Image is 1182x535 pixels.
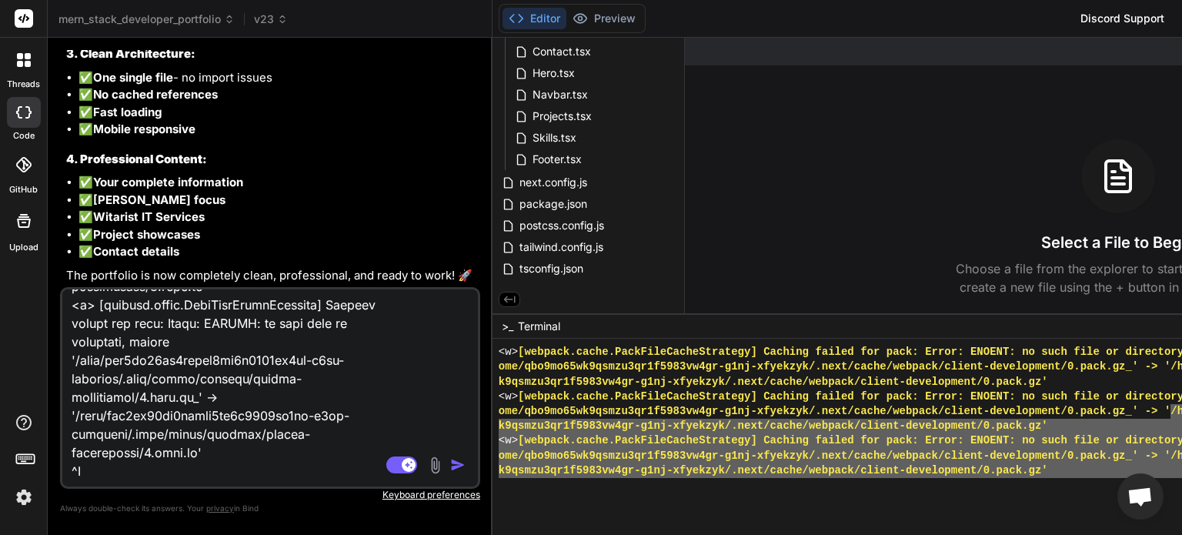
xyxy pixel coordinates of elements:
[531,107,593,125] span: Projects.tsx
[78,226,477,244] li: ✅
[1071,6,1174,31] div: Discord Support
[502,319,513,334] span: >_
[426,456,444,474] img: attachment
[78,104,477,122] li: ✅
[93,175,243,189] strong: Your complete information
[60,501,480,516] p: Always double-check its answers. Your in Bind
[58,12,235,27] span: mern_stack_developer_portfolio
[206,503,234,513] span: privacy
[93,122,195,136] strong: Mobile responsive
[518,259,585,278] span: tsconfig.json
[93,70,173,85] strong: One single file
[66,46,195,61] strong: 3. Clean Architecture:
[66,267,477,285] p: The portfolio is now completely clean, professional, and ready to work! 🚀
[66,152,207,166] strong: 4. Professional Content:
[93,87,218,102] strong: No cached references
[450,457,466,473] img: icon
[518,173,589,192] span: next.config.js
[7,78,40,91] label: threads
[499,375,1048,390] span: k9qsmzu3qr1f5983vw4gr-g1nj-xfyekzyk/.next/cache/webpack/client-development/0.pack.gz'
[254,12,288,27] span: v23
[78,243,477,261] li: ✅
[518,195,589,213] span: package.json
[93,209,205,224] strong: Witarist IT Services
[1117,473,1164,520] div: Open chat
[78,174,477,192] li: ✅
[78,69,477,87] li: ✅ - no import issues
[531,42,593,61] span: Contact.tsx
[62,289,409,480] textarea: /lore/ips8do82si8ametc2ad0e7193se2do-e4te-incididu/.utla/etdol/magnaal/enimad-minimveniam/6.quis....
[78,209,477,226] li: ✅
[13,129,35,142] label: code
[9,183,38,196] label: GitHub
[499,433,518,448] span: <w>
[503,8,566,29] button: Editor
[566,8,642,29] button: Preview
[93,192,225,207] strong: [PERSON_NAME] focus
[531,85,589,104] span: Navbar.tsx
[518,319,560,334] span: Terminal
[93,227,200,242] strong: Project showcases
[499,404,1170,419] span: ome/qbo9mo65wk9qsmzu3qr1f5983vw4gr-g1nj-xfyekzyk/.next/cache/webpack/client-development/0.pack.gz...
[499,419,1048,433] span: k9qsmzu3qr1f5983vw4gr-g1nj-xfyekzyk/.next/cache/webpack/client-development/0.pack.gz'
[531,129,578,147] span: Skills.tsx
[518,238,605,256] span: tailwind.config.js
[499,345,518,359] span: <w>
[60,489,480,501] p: Keyboard preferences
[499,463,1048,478] span: k9qsmzu3qr1f5983vw4gr-g1nj-xfyekzyk/.next/cache/webpack/client-development/0.pack.gz'
[78,86,477,104] li: ✅
[11,484,37,510] img: settings
[93,244,179,259] strong: Contact details
[9,241,38,254] label: Upload
[78,192,477,209] li: ✅
[93,105,162,119] strong: Fast loading
[518,216,606,235] span: postcss.config.js
[531,150,583,169] span: Footer.tsx
[531,64,576,82] span: Hero.tsx
[499,390,518,404] span: <w>
[78,121,477,139] li: ✅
